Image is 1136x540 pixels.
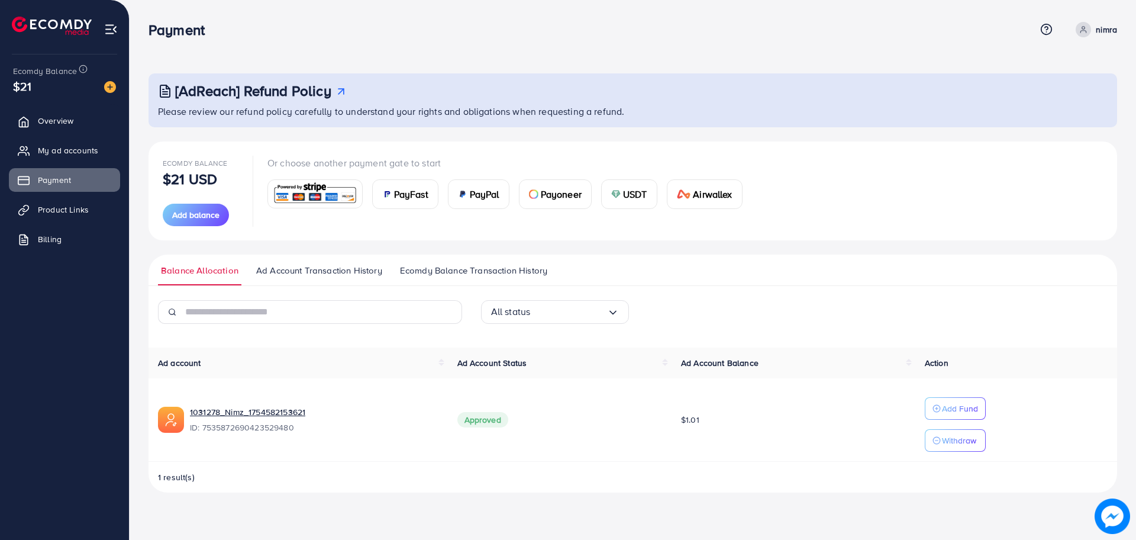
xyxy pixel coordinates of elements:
a: cardPayFast [372,179,438,209]
div: Search for option [481,300,629,324]
img: card [611,189,621,199]
span: USDT [623,187,647,201]
a: Billing [9,227,120,251]
button: Withdraw [925,429,986,452]
span: Product Links [38,204,89,216]
button: Add balance [163,204,229,226]
span: Ecomdy Balance Transaction History [400,264,547,277]
span: Action [925,357,948,369]
span: ID: 7535872690423529480 [190,422,438,433]
button: Add Fund [925,397,986,420]
img: card [382,189,392,199]
span: Ecomdy Balance [163,158,227,168]
span: Balance Allocation [161,264,238,277]
span: 1 result(s) [158,471,195,483]
img: image [104,81,116,93]
img: card [677,189,691,199]
span: Overview [38,115,73,127]
span: $1.01 [681,414,699,426]
a: Product Links [9,198,120,221]
div: <span class='underline'>1031278_Nimz_1754582153621</span></br>7535872690423529480 [190,406,438,433]
span: PayFast [394,187,428,201]
span: Payoneer [541,187,582,201]
span: Payment [38,174,71,186]
span: Add balance [172,209,220,221]
a: 1031278_Nimz_1754582153621 [190,406,305,418]
h3: [AdReach] Refund Policy [175,82,331,99]
p: $21 USD [163,172,217,186]
span: PayPal [470,187,499,201]
span: $21 [13,78,31,95]
span: Billing [38,233,62,245]
span: Ad Account Balance [681,357,759,369]
a: cardUSDT [601,179,657,209]
span: My ad accounts [38,144,98,156]
img: menu [104,22,118,36]
span: Ad Account Transaction History [256,264,382,277]
p: Please review our refund policy carefully to understand your rights and obligations when requesti... [158,104,1110,118]
a: nimra [1071,22,1117,37]
span: All status [491,303,531,321]
a: My ad accounts [9,139,120,162]
span: Ad Account Status [457,357,527,369]
a: cardPayoneer [519,179,592,209]
p: nimra [1096,22,1117,37]
img: card [458,189,467,199]
img: logo [12,17,92,35]
img: card [529,189,538,199]
a: cardAirwallex [667,179,743,209]
p: Withdraw [942,433,976,448]
h3: Payment [149,21,214,38]
p: Add Fund [942,401,978,416]
span: Ad account [158,357,201,369]
a: card [267,179,363,208]
p: Or choose another payment gate to start [267,156,752,170]
span: Airwallex [693,187,732,201]
a: cardPayPal [448,179,509,209]
span: Approved [457,412,508,427]
span: Ecomdy Balance [13,65,77,77]
a: Overview [9,109,120,133]
img: ic-ads-acc.e4c84228.svg [158,407,184,433]
input: Search for option [530,303,606,321]
img: image [1095,499,1130,534]
a: Payment [9,168,120,192]
img: card [272,181,359,207]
